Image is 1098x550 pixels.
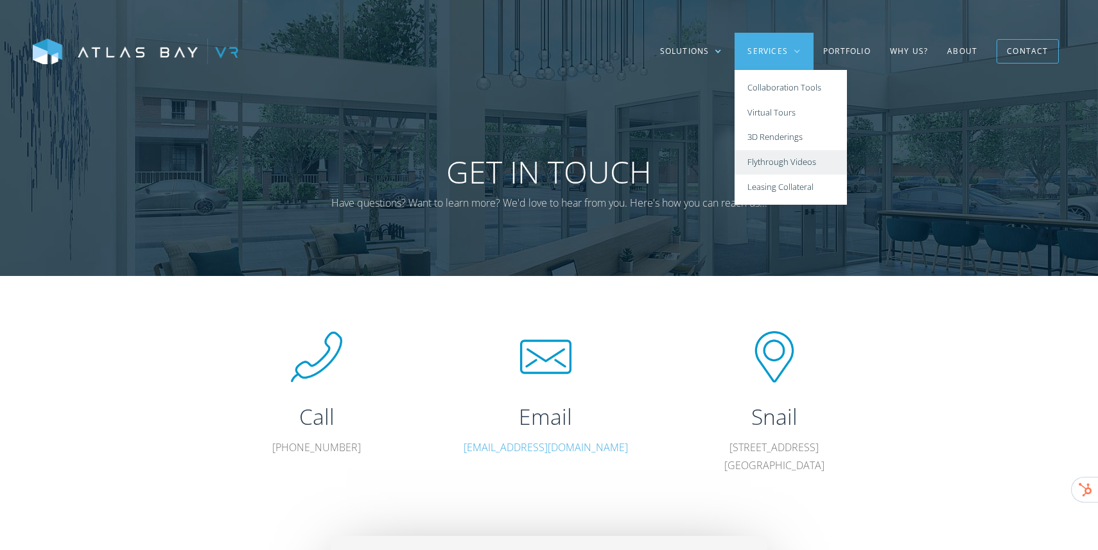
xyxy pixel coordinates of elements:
h1: Get In Touch [324,153,774,191]
p: [STREET_ADDRESS] [GEOGRAPHIC_DATA] [688,438,861,476]
a: Leasing Collateral [735,175,847,200]
a: 3D Renderings [735,125,847,150]
a: About [937,33,987,70]
a: Virtual Tours [735,100,847,125]
a: Flythrough Videos [735,150,847,175]
img: Atlas Bay VR Logo [33,39,238,65]
div: Solutions [660,46,710,57]
div: Solutions [647,33,735,70]
a: Collaboration Tools [735,75,847,100]
p: [PHONE_NUMBER] [230,438,403,457]
a: Contact [997,39,1058,63]
div: Contact [1007,41,1048,61]
a: Portfolio [814,33,880,70]
div: Services [747,46,788,57]
a: [EMAIL_ADDRESS][DOMAIN_NAME] [464,440,628,454]
nav: Services [735,70,847,205]
p: Have questions? Want to learn more? We'd love to hear from you. Here's how you can reach us... [324,194,774,212]
a: Why US? [880,33,937,70]
h2: Call [230,402,403,432]
div: Services [735,33,814,70]
h2: Snail [688,402,861,432]
h2: Email [459,402,632,432]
